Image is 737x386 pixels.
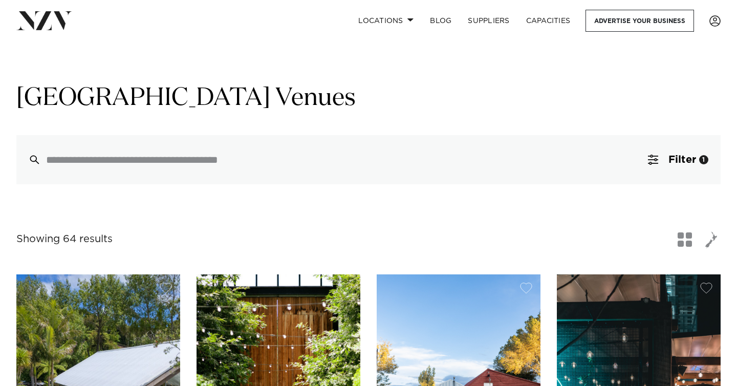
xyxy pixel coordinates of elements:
[16,231,113,247] div: Showing 64 results
[636,135,721,184] button: Filter1
[460,10,517,32] a: SUPPLIERS
[16,11,72,30] img: nzv-logo.png
[16,82,721,115] h1: [GEOGRAPHIC_DATA] Venues
[518,10,579,32] a: Capacities
[586,10,694,32] a: Advertise your business
[668,155,696,165] span: Filter
[699,155,708,164] div: 1
[350,10,422,32] a: Locations
[422,10,460,32] a: BLOG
